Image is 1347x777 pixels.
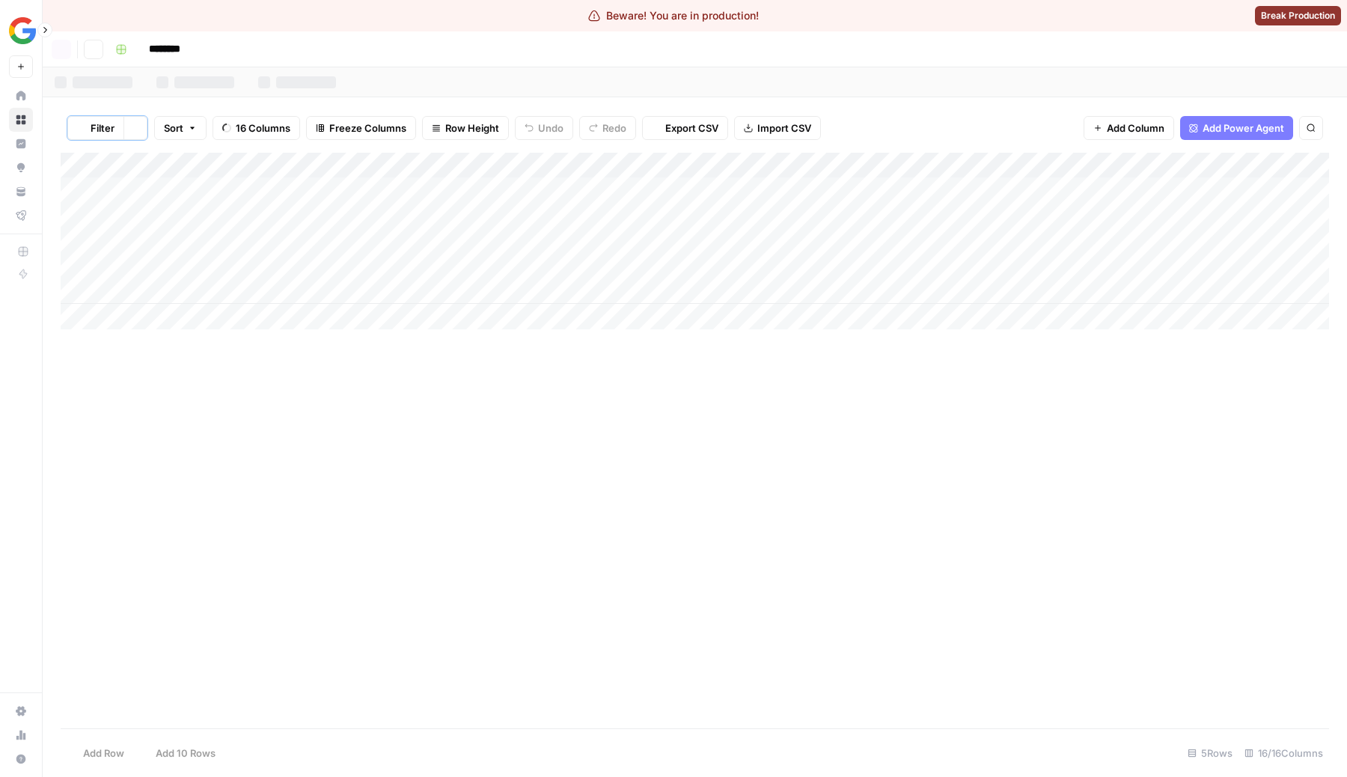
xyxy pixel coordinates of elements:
div: 5 Rows [1182,741,1238,765]
span: Freeze Columns [329,121,406,135]
a: Home [9,84,33,108]
button: Import CSV [734,116,821,140]
a: Flightpath [9,204,33,228]
button: Undo [515,116,573,140]
img: felipeopsonboarding Logo [9,17,36,44]
span: Redo [602,121,626,135]
button: Filter [67,116,123,140]
a: Browse [9,108,33,132]
div: 16/16 Columns [1238,741,1329,765]
div: Beware! You are in production! [588,8,759,23]
a: Insights [9,132,33,156]
button: Export CSV [642,116,728,140]
button: Add Row [61,741,133,765]
button: Sort [154,116,207,140]
button: Redo [579,116,636,140]
span: 16 Columns [236,121,290,135]
span: Add Row [83,746,124,761]
a: Opportunities [9,156,33,180]
span: Add Power Agent [1203,121,1284,135]
span: Import CSV [757,121,811,135]
button: Row Height [422,116,509,140]
button: Break Production [1255,6,1341,25]
button: Add Column [1084,116,1174,140]
button: Workspace: felipeopsonboarding [9,12,33,49]
span: Add Column [1107,121,1164,135]
span: Break Production [1261,9,1335,22]
button: Freeze Columns [306,116,416,140]
button: Add 10 Rows [133,741,224,765]
span: Row Height [445,121,499,135]
span: Undo [538,121,563,135]
button: 16 Columns [213,116,300,140]
a: Usage [9,723,33,747]
a: Your Data [9,180,33,204]
span: Export CSV [665,121,718,135]
a: Settings [9,699,33,723]
span: Add 10 Rows [156,746,216,761]
span: Sort [164,121,183,135]
button: Add Power Agent [1180,116,1293,140]
button: Help + Support [9,747,33,771]
span: Filter [91,121,114,135]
